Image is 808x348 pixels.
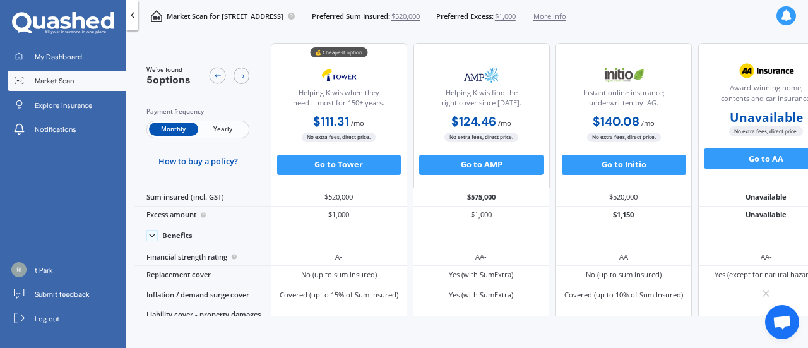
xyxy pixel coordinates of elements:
[761,252,772,262] div: AA-
[562,155,686,175] button: Go to Initio
[134,188,271,206] div: Sum insured (incl. GST)
[335,252,342,262] div: A-
[8,309,126,329] a: Log out
[351,118,364,128] span: / mo
[495,11,516,21] span: $1,000
[146,107,249,117] div: Payment frequency
[750,315,782,325] div: $2 million
[310,47,367,57] div: 💰 Cheapest option
[451,114,496,129] b: $124.46
[35,265,53,275] span: t Park
[306,63,372,88] img: Tower.webp
[146,73,191,87] span: 5 options
[564,290,683,300] div: Covered (up to 10% of Sum Insured)
[593,114,639,129] b: $140.08
[162,231,192,240] div: Benefits
[134,266,271,284] div: Replacement cover
[286,315,391,325] div: $20 million ($100K bodily injury)
[35,124,76,135] span: Notifications
[475,252,487,262] div: AA-
[641,118,655,128] span: / mo
[271,188,407,206] div: $520,000
[280,290,398,300] div: Covered (up to 15% of Sum Insured)
[427,315,535,325] div: $2 million ($1M for bodily injury)
[313,114,349,129] b: $111.31
[448,63,515,88] img: AMP.webp
[150,10,162,22] img: home-and-contents.b802091223b8502ef2dd.svg
[533,11,566,21] span: More info
[8,71,126,91] a: Market Scan
[146,66,191,75] span: We've found
[301,270,377,280] div: No (up to sum insured)
[8,47,126,67] a: My Dashboard
[449,290,513,300] div: Yes (with SumExtra)
[449,270,513,280] div: Yes (with SumExtra)
[444,133,518,142] span: No extra fees, direct price.
[271,207,407,224] div: $1,000
[302,133,376,142] span: No extra fees, direct price.
[729,126,803,136] span: No extra fees, direct price.
[167,11,283,21] p: Market Scan for [STREET_ADDRESS]
[391,11,420,21] span: $520,000
[35,100,92,111] span: Explore insurance
[134,284,271,306] div: Inflation / demand surge cover
[198,123,247,136] span: Yearly
[419,155,544,175] button: Go to AMP
[134,207,271,224] div: Excess amount
[607,315,639,325] div: $1 million
[280,88,398,113] div: Helping Kiwis when they need it most for 150+ years.
[134,306,271,334] div: Liability cover - property damages / bodily injury
[8,260,126,280] a: t Park
[422,88,540,113] div: Helping Kiwis find the right cover since [DATE].
[35,76,74,86] span: Market Scan
[35,289,90,299] span: Submit feedback
[134,248,271,266] div: Financial strength rating
[8,284,126,304] a: Submit feedback
[158,156,238,166] span: How to buy a policy?
[276,155,401,175] button: Go to Tower
[413,188,549,206] div: $575,000
[11,262,27,277] img: 4a66008291e3302296c7527688fbd135
[619,252,628,262] div: AA
[436,11,494,21] span: Preferred Excess:
[498,118,511,128] span: / mo
[586,270,662,280] div: No (up to sum insured)
[555,188,692,206] div: $520,000
[312,11,390,21] span: Preferred Sum Insured:
[148,123,198,136] span: Monthly
[586,133,660,142] span: No extra fees, direct price.
[730,112,803,123] b: Unavailable
[590,63,657,88] img: Initio.webp
[765,305,799,339] div: Open chat
[413,207,549,224] div: $1,000
[8,95,126,116] a: Explore insurance
[555,207,692,224] div: $1,150
[733,58,800,83] img: AA.webp
[564,88,683,113] div: Instant online insurance; underwritten by IAG.
[35,314,59,324] span: Log out
[35,52,82,62] span: My Dashboard
[8,119,126,140] a: Notifications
